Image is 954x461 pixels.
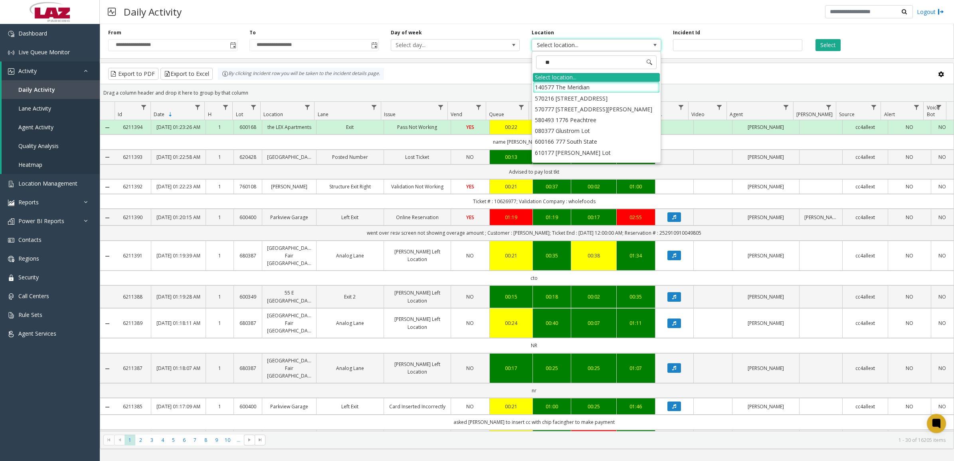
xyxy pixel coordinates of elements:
a: 1 [211,252,229,259]
a: Lost Ticket [389,153,446,161]
a: [GEOGRAPHIC_DATA] Fair [GEOGRAPHIC_DATA] [267,357,311,380]
a: 620428 [239,153,257,161]
a: Parker Filter Menu [823,102,834,113]
a: [PERSON_NAME] Left Location [389,360,446,376]
a: [DATE] 01:17:09 AM [156,403,200,410]
li: 570216 [STREET_ADDRESS] [533,93,660,104]
a: 00:21 [495,403,528,410]
a: 00:21 [495,252,528,259]
span: Agent [730,111,743,118]
a: 00:07 [576,319,612,327]
a: 6211392 [119,183,146,190]
a: NO [456,319,485,327]
span: Quality Analysis [18,142,59,150]
a: YES [456,214,485,221]
a: cc4allext [847,293,883,301]
a: 00:35 [621,293,650,301]
label: Incident Id [673,29,700,36]
a: [PERSON_NAME] [737,123,794,131]
a: 01:00 [621,183,650,190]
a: Rec. Filter Menu [676,102,687,113]
a: [PERSON_NAME] Left Location [389,248,446,263]
span: Reports [18,198,39,206]
a: 55 E [GEOGRAPHIC_DATA] [267,289,311,304]
span: Security [18,273,39,281]
a: 00:02 [576,183,612,190]
span: Location [263,111,283,118]
a: NO [893,214,926,221]
a: NO [936,364,949,372]
a: Left Exit [321,214,378,221]
a: YES [456,123,485,131]
a: Collapse Details [100,125,115,131]
span: Page 1 [125,435,135,445]
a: [PERSON_NAME] [737,183,794,190]
a: 01:34 [621,252,650,259]
span: Dashboard [18,30,47,37]
a: Id Filter Menu [138,102,149,113]
img: 'icon' [8,31,14,37]
a: Agent Activity [2,118,100,137]
span: NO [466,403,474,410]
a: Lot Filter Menu [248,102,259,113]
li: 600166 777 South State [533,136,660,147]
span: [PERSON_NAME] [796,111,833,118]
img: 'icon' [8,181,14,187]
a: [PERSON_NAME] [737,153,794,161]
label: Day of week [391,29,422,36]
a: the LEX Apartments [267,123,311,131]
span: Issue [384,111,396,118]
a: Collapse Details [100,184,115,190]
a: NO [936,319,949,327]
a: Posted Number [321,153,378,161]
span: NO [466,293,474,300]
a: NO [936,293,949,301]
div: 00:25 [538,364,566,372]
span: Date [154,111,164,118]
a: 1 [211,319,229,327]
span: Go to the last page [255,435,265,446]
a: 00:25 [576,403,612,410]
a: NO [893,123,926,131]
a: 680387 [239,364,257,372]
a: cc4allext [847,153,883,161]
li: 140577 The Meridian [533,82,660,93]
a: 1 [211,153,229,161]
a: [PERSON_NAME] [737,403,794,410]
label: From [108,29,121,36]
a: Collapse Details [100,366,115,372]
span: Lane [318,111,329,118]
td: cto [115,271,954,285]
a: [DATE] 01:22:58 AM [156,153,200,161]
li: 640582 7777 [PERSON_NAME] [533,158,660,169]
span: YES [466,124,474,131]
a: Queue Filter Menu [516,102,527,113]
li: 610177 [PERSON_NAME] Lot [533,147,660,158]
span: Select location... [532,40,635,51]
a: Collapse Details [100,404,115,410]
span: Toggle popup [228,40,237,51]
a: 600349 [239,293,257,301]
a: Activity [2,61,100,80]
img: 'icon' [8,293,14,300]
td: asked [PERSON_NAME] to insert cc with chip facingher to make payment [115,415,954,429]
button: Export to Excel [160,68,213,80]
a: NO [893,252,926,259]
li: 080377 Glustrom Lot [533,125,660,136]
a: NO [893,319,926,327]
a: cc4allext [847,214,883,221]
a: 00:17 [576,214,612,221]
a: [PERSON_NAME] [267,183,311,190]
a: [GEOGRAPHIC_DATA] [267,153,311,161]
a: NO [893,183,926,190]
span: Lot [236,111,243,118]
div: 01:19 [495,214,528,221]
td: Advised to pay lost tkt [115,164,954,179]
a: [PERSON_NAME] [737,319,794,327]
a: [PERSON_NAME] [737,252,794,259]
div: 01:00 [538,403,566,410]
